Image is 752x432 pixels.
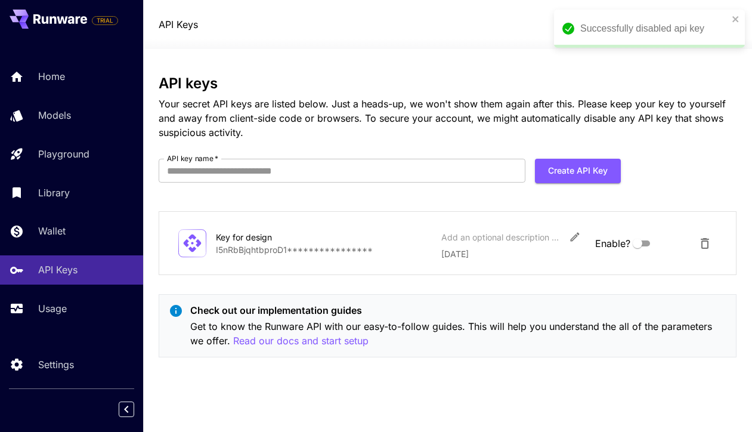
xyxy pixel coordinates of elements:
[216,231,335,243] div: Key for design
[190,319,727,348] p: Get to know the Runware API with our easy-to-follow guides. This will help you understand the all...
[441,231,561,243] div: Add an optional description or comment
[167,153,218,163] label: API key name
[159,75,737,92] h3: API keys
[580,21,728,36] div: Successfully disabled api key
[92,16,117,25] span: TRIAL
[441,248,586,260] p: [DATE]
[564,226,586,248] button: Edit
[159,17,198,32] nav: breadcrumb
[38,263,78,277] p: API Keys
[732,14,740,24] button: close
[190,303,727,317] p: Check out our implementation guides
[38,186,70,200] p: Library
[119,402,134,417] button: Collapse sidebar
[38,357,74,372] p: Settings
[233,334,369,348] button: Read our docs and start setup
[693,232,717,255] button: Delete API Key
[159,17,198,32] a: API Keys
[38,301,67,316] p: Usage
[159,97,737,140] p: Your secret API keys are listed below. Just a heads-up, we won't show them again after this. Plea...
[38,147,89,161] p: Playground
[535,159,621,183] button: Create API Key
[38,224,66,238] p: Wallet
[38,108,71,122] p: Models
[595,236,630,251] span: Enable?
[128,399,143,420] div: Collapse sidebar
[38,69,65,84] p: Home
[92,13,118,27] span: Add your payment card to enable full platform functionality.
